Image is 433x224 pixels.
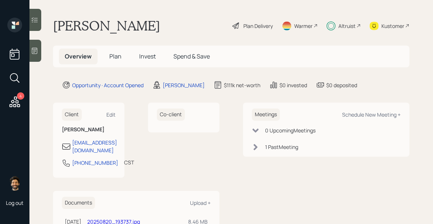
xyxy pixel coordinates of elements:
[62,127,116,133] h6: [PERSON_NAME]
[279,81,307,89] div: $0 invested
[72,81,144,89] div: Opportunity · Account Opened
[62,197,95,209] h6: Documents
[109,52,122,60] span: Plan
[7,176,22,191] img: eric-schwartz-headshot.png
[265,127,316,134] div: 0 Upcoming Meeting s
[190,199,211,206] div: Upload +
[294,22,313,30] div: Warmer
[72,139,117,154] div: [EMAIL_ADDRESS][DOMAIN_NAME]
[124,159,134,166] div: CST
[338,22,356,30] div: Altruist
[72,159,118,167] div: [PHONE_NUMBER]
[173,52,210,60] span: Spend & Save
[157,109,185,121] h6: Co-client
[53,18,160,34] h1: [PERSON_NAME]
[6,199,24,206] div: Log out
[326,81,357,89] div: $0 deposited
[252,109,280,121] h6: Meetings
[65,52,92,60] span: Overview
[62,109,82,121] h6: Client
[342,111,401,118] div: Schedule New Meeting +
[224,81,260,89] div: $111k net-worth
[243,22,273,30] div: Plan Delivery
[265,143,298,151] div: 1 Past Meeting
[106,111,116,118] div: Edit
[17,92,24,100] div: 4
[163,81,205,89] div: [PERSON_NAME]
[139,52,156,60] span: Invest
[381,22,404,30] div: Kustomer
